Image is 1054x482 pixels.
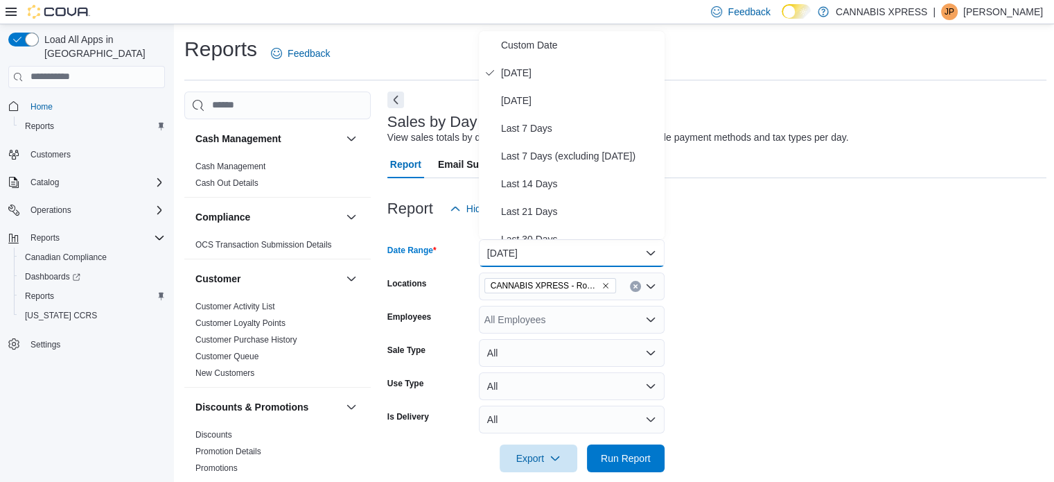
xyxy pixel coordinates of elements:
[387,411,429,422] label: Is Delivery
[195,178,258,189] span: Cash Out Details
[25,252,107,263] span: Canadian Compliance
[195,351,258,362] span: Customer Queue
[184,35,257,63] h1: Reports
[195,463,238,473] a: Promotions
[25,98,165,115] span: Home
[25,336,66,353] a: Settings
[645,314,656,325] button: Open list of options
[501,37,659,53] span: Custom Date
[184,427,371,482] div: Discounts & Promotions
[438,150,526,178] span: Email Subscription
[25,146,165,163] span: Customers
[195,210,340,224] button: Compliance
[195,132,340,146] button: Cash Management
[387,245,437,256] label: Date Range
[387,345,425,356] label: Sale Type
[25,291,54,302] span: Reports
[195,162,265,171] a: Cash Management
[30,149,71,160] span: Customers
[195,429,232,440] span: Discounts
[501,92,659,109] span: [DATE]
[387,130,849,145] div: View sales totals by day for a specified date range. Details include payment methods and tax type...
[195,430,232,440] a: Discounts
[25,202,77,218] button: Operations
[195,272,340,286] button: Customer
[195,302,275,311] a: Customer Activity List
[3,334,170,354] button: Settings
[19,118,165,135] span: Reports
[25,310,97,321] span: [US_STATE] CCRS
[19,268,165,285] span: Dashboards
[195,240,332,250] a: OCS Transaction Submission Details
[501,231,659,248] span: Last 30 Days
[195,239,332,250] span: OCS Transaction Submission Details
[19,307,103,324] a: [US_STATE] CCRS
[3,200,170,220] button: Operations
[25,98,58,115] a: Home
[3,173,170,192] button: Catalog
[14,306,170,325] button: [US_STATE] CCRS
[343,270,360,287] button: Customer
[941,3,958,20] div: Jean-Pierre Babin
[19,268,86,285] a: Dashboards
[288,46,330,60] span: Feedback
[25,146,76,163] a: Customers
[25,174,165,191] span: Catalog
[963,3,1043,20] p: [PERSON_NAME]
[508,445,569,472] span: Export
[19,288,165,304] span: Reports
[500,445,577,472] button: Export
[479,31,665,239] div: Select listbox
[195,178,258,188] a: Cash Out Details
[25,230,165,246] span: Reports
[25,335,165,352] span: Settings
[19,288,60,304] a: Reports
[195,463,238,474] span: Promotions
[484,278,616,293] span: CANNABIS XPRESS - Rogersville - (Rue Principale)
[195,301,275,312] span: Customer Activity List
[343,130,360,147] button: Cash Management
[479,239,665,267] button: [DATE]
[14,248,170,267] button: Canadian Compliance
[195,132,281,146] h3: Cash Management
[28,5,90,19] img: Cova
[501,148,659,164] span: Last 7 Days (excluding [DATE])
[25,202,165,218] span: Operations
[387,92,404,108] button: Next
[195,446,261,457] span: Promotion Details
[728,5,770,19] span: Feedback
[14,267,170,286] a: Dashboards
[25,230,65,246] button: Reports
[195,334,297,345] span: Customer Purchase History
[19,118,60,135] a: Reports
[782,4,811,19] input: Dark Mode
[501,203,659,220] span: Last 21 Days
[30,177,59,188] span: Catalog
[501,64,659,81] span: [DATE]
[30,101,53,112] span: Home
[587,445,665,472] button: Run Report
[19,249,112,266] a: Canadian Compliance
[195,400,340,414] button: Discounts & Promotions
[601,451,651,465] span: Run Report
[630,281,641,292] button: Clear input
[3,144,170,164] button: Customers
[387,311,431,322] label: Employees
[479,406,665,433] button: All
[933,3,936,20] p: |
[25,271,80,282] span: Dashboards
[195,335,297,345] a: Customer Purchase History
[343,209,360,225] button: Compliance
[195,400,308,414] h3: Discounts & Promotions
[25,121,54,132] span: Reports
[387,200,433,217] h3: Report
[3,228,170,248] button: Reports
[19,249,165,266] span: Canadian Compliance
[195,318,286,328] a: Customer Loyalty Points
[14,117,170,136] button: Reports
[387,278,427,289] label: Locations
[195,368,254,378] a: New Customers
[195,272,240,286] h3: Customer
[387,114,477,130] h3: Sales by Day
